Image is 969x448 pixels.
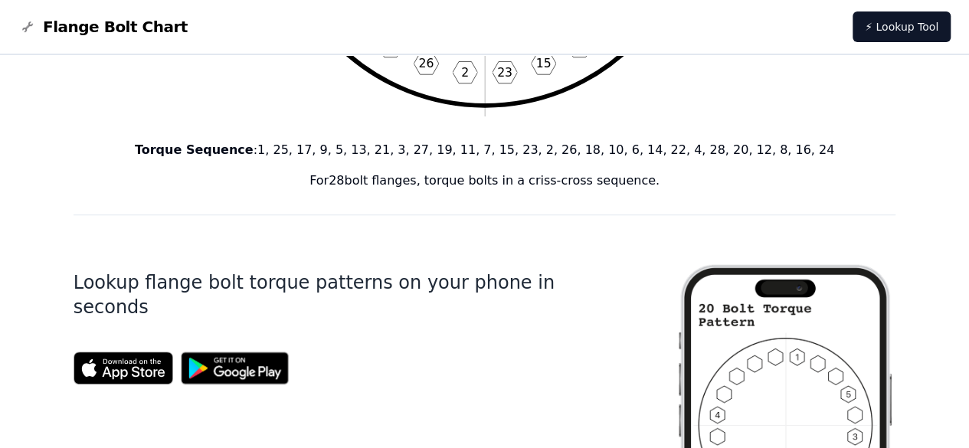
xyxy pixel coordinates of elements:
text: 23 [496,65,512,80]
img: App Store badge for the Flange Bolt Chart app [74,352,173,384]
img: Get it on Google Play [173,344,297,392]
img: Flange Bolt Chart Logo [18,18,37,36]
text: 26 [418,56,434,70]
p: : 1, 25, 17, 9, 5, 13, 21, 3, 27, 19, 11, 7, 15, 23, 2, 26, 18, 10, 6, 14, 22, 4, 28, 20, 12, 8, ... [74,141,896,159]
p: For 28 bolt flanges, torque bolts in a criss-cross sequence. [74,172,896,190]
text: 2 [461,65,469,80]
a: Flange Bolt Chart LogoFlange Bolt Chart [18,16,188,38]
a: ⚡ Lookup Tool [853,11,951,42]
span: Flange Bolt Chart [43,16,188,38]
h1: Lookup flange bolt torque patterns on your phone in seconds [74,270,627,319]
text: 15 [535,56,551,70]
b: Torque Sequence [135,142,254,157]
